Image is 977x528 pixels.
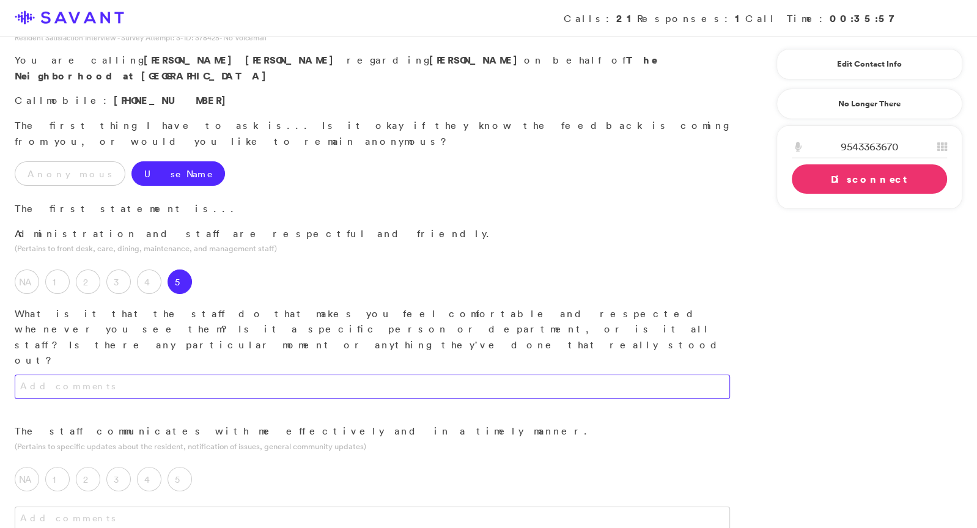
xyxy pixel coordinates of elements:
[15,467,39,491] label: NA
[45,467,70,491] label: 1
[15,226,730,242] p: Administration and staff are respectful and friendly.
[15,53,730,84] p: You are calling regarding on behalf of
[776,89,962,119] a: No Longer There
[168,467,192,491] label: 5
[137,269,161,294] label: 4
[15,243,730,254] p: (Pertains to front desk, care, dining, maintenance, and management staff)
[15,441,730,452] p: (Pertains to specific updates about the resident, notification of issues, general community updates)
[106,269,131,294] label: 3
[106,467,131,491] label: 3
[144,53,238,67] span: [PERSON_NAME]
[15,424,730,439] p: The staff communicates with me effectively and in a timely manner.
[168,269,192,294] label: 5
[15,32,267,43] span: Resident Satisfaction Interview - Survey Attempt: 3 - No Voicemail
[15,201,730,217] p: The first statement is...
[15,161,125,186] label: Anonymous
[131,161,225,186] label: Use Name
[15,93,730,109] p: Call :
[137,467,161,491] label: 4
[792,164,947,194] a: Disconnect
[180,32,219,43] span: - ID: 378425
[45,269,70,294] label: 1
[15,269,39,294] label: NA
[830,12,901,25] strong: 00:35:57
[76,467,100,491] label: 2
[114,94,232,107] span: [PHONE_NUMBER]
[429,53,524,67] strong: [PERSON_NAME]
[15,53,657,82] strong: The Neighborhood at [GEOGRAPHIC_DATA]
[245,53,340,67] span: [PERSON_NAME]
[15,118,730,149] p: The first thing I have to ask is... Is it okay if they know the feedback is coming from you, or w...
[735,12,745,25] strong: 1
[792,54,947,74] a: Edit Contact Info
[616,12,637,25] strong: 21
[46,94,103,106] span: mobile
[76,269,100,294] label: 2
[15,306,730,369] p: What is it that the staff do that makes you feel comfortable and respected whenever you see them?...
